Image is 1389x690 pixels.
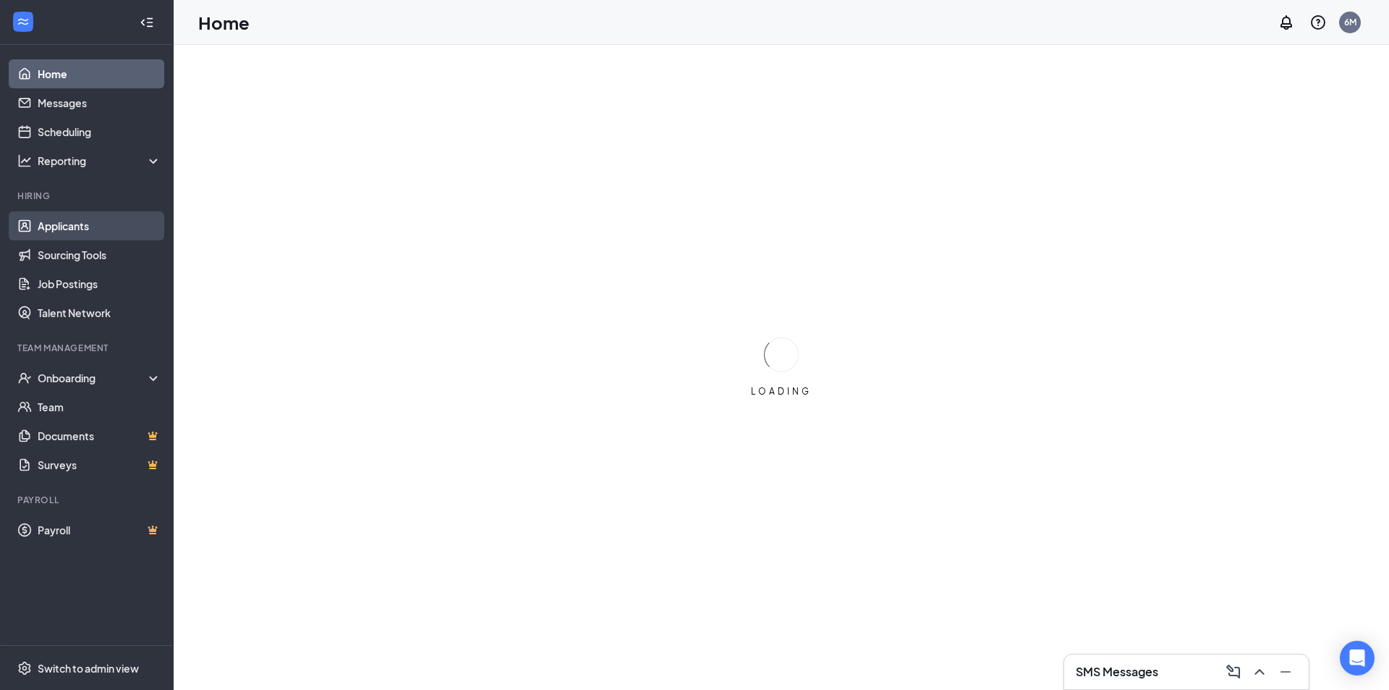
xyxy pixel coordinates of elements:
[17,371,32,385] svg: UserCheck
[38,88,161,117] a: Messages
[17,661,32,676] svg: Settings
[38,59,161,88] a: Home
[38,298,161,327] a: Talent Network
[1251,663,1268,681] svg: ChevronUp
[16,14,30,29] svg: WorkstreamLogo
[17,190,158,202] div: Hiring
[38,392,161,421] a: Team
[745,385,817,397] div: LOADING
[38,371,149,385] div: Onboarding
[38,661,139,676] div: Switch to admin view
[1274,660,1297,683] button: Minimize
[1076,664,1158,680] h3: SMS Messages
[1277,663,1294,681] svg: Minimize
[1222,660,1245,683] button: ComposeMessage
[17,342,158,354] div: Team Management
[38,153,162,168] div: Reporting
[1278,14,1295,31] svg: Notifications
[1248,660,1271,683] button: ChevronUp
[38,516,161,544] a: PayrollCrown
[1344,16,1356,28] div: 6M
[140,15,154,30] svg: Collapse
[1340,641,1375,676] div: Open Intercom Messenger
[38,117,161,146] a: Scheduling
[198,10,250,35] h1: Home
[38,421,161,450] a: DocumentsCrown
[38,211,161,240] a: Applicants
[1225,663,1242,681] svg: ComposeMessage
[17,153,32,168] svg: Analysis
[38,269,161,298] a: Job Postings
[17,494,158,506] div: Payroll
[38,450,161,479] a: SurveysCrown
[38,240,161,269] a: Sourcing Tools
[1309,14,1327,31] svg: QuestionInfo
